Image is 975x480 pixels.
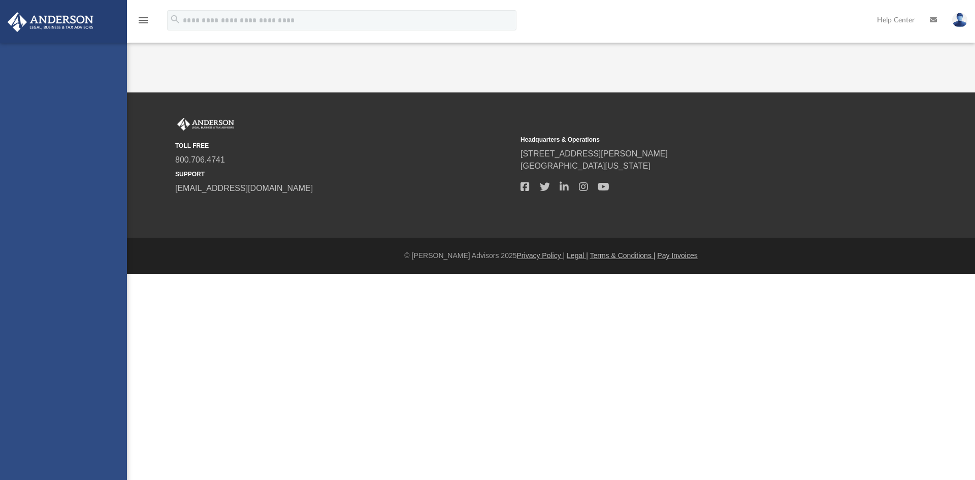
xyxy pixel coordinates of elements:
a: [STREET_ADDRESS][PERSON_NAME] [521,149,668,158]
small: TOLL FREE [175,141,513,150]
a: [GEOGRAPHIC_DATA][US_STATE] [521,162,651,170]
img: Anderson Advisors Platinum Portal [5,12,96,32]
small: Headquarters & Operations [521,135,859,144]
i: menu [137,14,149,26]
small: SUPPORT [175,170,513,179]
a: [EMAIL_ADDRESS][DOMAIN_NAME] [175,184,313,193]
a: Terms & Conditions | [590,251,656,260]
a: Privacy Policy | [517,251,565,260]
a: 800.706.4741 [175,155,225,164]
a: Legal | [567,251,588,260]
a: Pay Invoices [657,251,697,260]
i: search [170,14,181,25]
img: Anderson Advisors Platinum Portal [175,118,236,131]
img: User Pic [952,13,967,27]
a: menu [137,19,149,26]
div: © [PERSON_NAME] Advisors 2025 [127,250,975,261]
